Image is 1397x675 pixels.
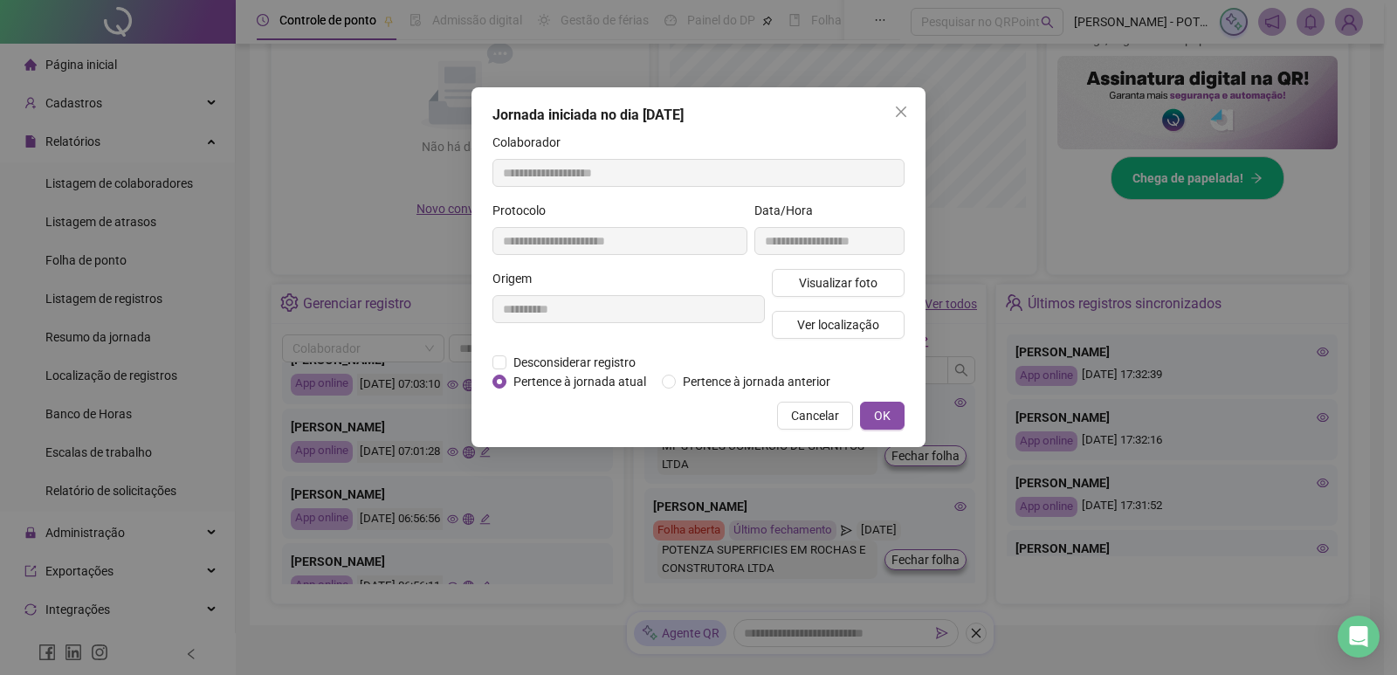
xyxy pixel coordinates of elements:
span: Cancelar [791,406,839,425]
button: Ver localização [772,311,905,339]
label: Origem [492,269,543,288]
div: Open Intercom Messenger [1338,616,1380,658]
span: Visualizar foto [799,273,877,293]
button: OK [860,402,905,430]
span: OK [874,406,891,425]
button: Cancelar [777,402,853,430]
label: Data/Hora [754,201,824,220]
span: close [894,105,908,119]
button: Visualizar foto [772,269,905,297]
span: Pertence à jornada atual [506,372,653,391]
label: Colaborador [492,133,572,152]
div: Jornada iniciada no dia [DATE] [492,105,905,126]
span: Pertence à jornada anterior [676,372,837,391]
label: Protocolo [492,201,557,220]
span: Ver localização [797,315,879,334]
span: Desconsiderar registro [506,353,643,372]
button: Close [887,98,915,126]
